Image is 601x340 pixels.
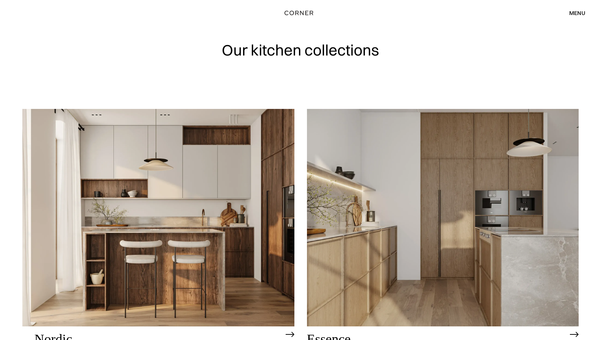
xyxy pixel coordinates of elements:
div: menu [569,10,585,16]
div: menu [562,7,585,19]
h1: Our kitchen collections [222,42,379,58]
a: home [275,8,326,17]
